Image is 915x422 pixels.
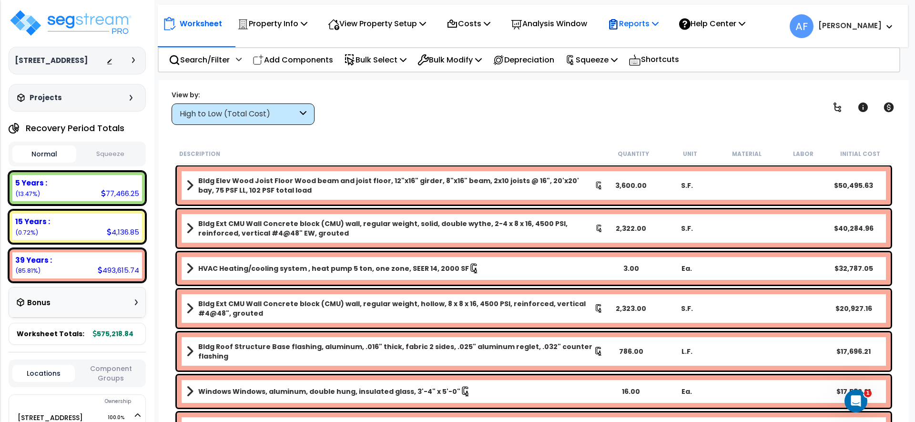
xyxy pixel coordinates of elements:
[659,224,715,233] div: S.F.
[603,387,659,396] div: 16.00
[840,150,880,158] small: Initial Cost
[180,109,297,120] div: High to Low (Total Cost)
[618,150,649,158] small: Quantity
[511,17,587,30] p: Analysis Window
[12,365,75,382] button: Locations
[179,150,220,158] small: Description
[17,329,84,339] span: Worksheet Totals:
[344,53,407,66] p: Bulk Select
[683,150,697,158] small: Unit
[15,267,41,275] small: 85.81355575905685%
[9,9,132,37] img: logo_pro_r.png
[80,363,142,383] button: Component Groups
[237,17,307,30] p: Property Info
[79,146,142,163] button: Squeeze
[447,17,490,30] p: Costs
[198,299,594,318] b: Bldg Ext CMU Wall Concrete block (CMU) wall, regular weight, hollow, 8 x 8 x 16, 4500 PSI, reinfo...
[818,21,882,31] b: [PERSON_NAME]
[12,145,76,163] button: Normal
[186,219,603,238] a: Assembly Title
[253,53,333,66] p: Add Components
[826,224,882,233] div: $40,284.96
[93,329,133,339] b: 575,218.84
[603,347,659,356] div: 786.00
[679,17,745,30] p: Help Center
[198,176,595,195] b: Bldg Elev Wood Joist Floor Wood beam and joist floor, 12"x16" girder, 8"x16" beam, 2x10 joists @ ...
[186,299,603,318] a: Assembly Title
[488,49,559,71] div: Depreciation
[27,299,51,307] h3: Bonus
[826,387,882,396] div: $17,532.21
[844,390,867,412] iframe: Intercom live chat
[15,178,47,188] b: 5 Years :
[659,181,715,190] div: S.F.
[198,219,595,238] b: Bldg Ext CMU Wall Concrete block (CMU) wall, regular weight, solid, double wythe, 2-4 x 8 x 16, 4...
[15,216,50,226] b: 15 Years :
[659,347,715,356] div: L.F.
[659,304,715,313] div: S.F.
[603,224,659,233] div: 2,322.00
[659,264,715,273] div: Ea.
[198,387,460,396] b: Windows Windows, aluminum, double hung, insulated glass, 3'-4" x 5'-0"
[826,347,882,356] div: $17,696.21
[15,56,88,65] h3: [STREET_ADDRESS]
[186,176,603,195] a: Assembly Title
[629,53,679,67] p: Shortcuts
[603,304,659,313] div: 2,323.00
[15,228,38,237] small: 0.7191784608445718%
[107,227,139,237] div: 4,136.85
[864,390,872,397] span: 1
[186,262,603,275] a: Assembly Title
[826,264,882,273] div: $32,787.05
[28,396,145,407] div: Ownership
[826,181,882,190] div: $50,495.63
[328,17,426,30] p: View Property Setup
[26,124,124,133] h4: Recovery Period Totals
[565,53,618,66] p: Squeeze
[603,264,659,273] div: 3.00
[186,342,603,361] a: Assembly Title
[198,342,594,361] b: Bldg Roof Structure Base flashing, aluminum, .016" thick, fabric 2 sides, .025" aluminum reglet, ...
[169,53,230,66] p: Search/Filter
[790,14,813,38] span: AF
[732,150,762,158] small: Material
[198,264,469,273] b: HVAC Heating/cooling system , heat pump 5 ton, one zone, SEER 14, 2000 SF
[603,181,659,190] div: 3,600.00
[659,387,715,396] div: Ea.
[493,53,554,66] p: Depreciation
[623,48,684,72] div: Shortcuts
[417,53,482,66] p: Bulk Modify
[98,265,139,275] div: 493,615.74
[608,17,659,30] p: Reports
[180,17,222,30] p: Worksheet
[186,385,603,398] a: Assembly Title
[15,255,52,265] b: 39 Years :
[30,93,62,103] h3: Projects
[826,304,882,313] div: $20,927.16
[101,188,139,198] div: 77,466.25
[247,49,338,71] div: Add Components
[172,90,315,100] div: View by:
[793,150,813,158] small: Labor
[15,190,40,198] small: 13.467265780098579%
